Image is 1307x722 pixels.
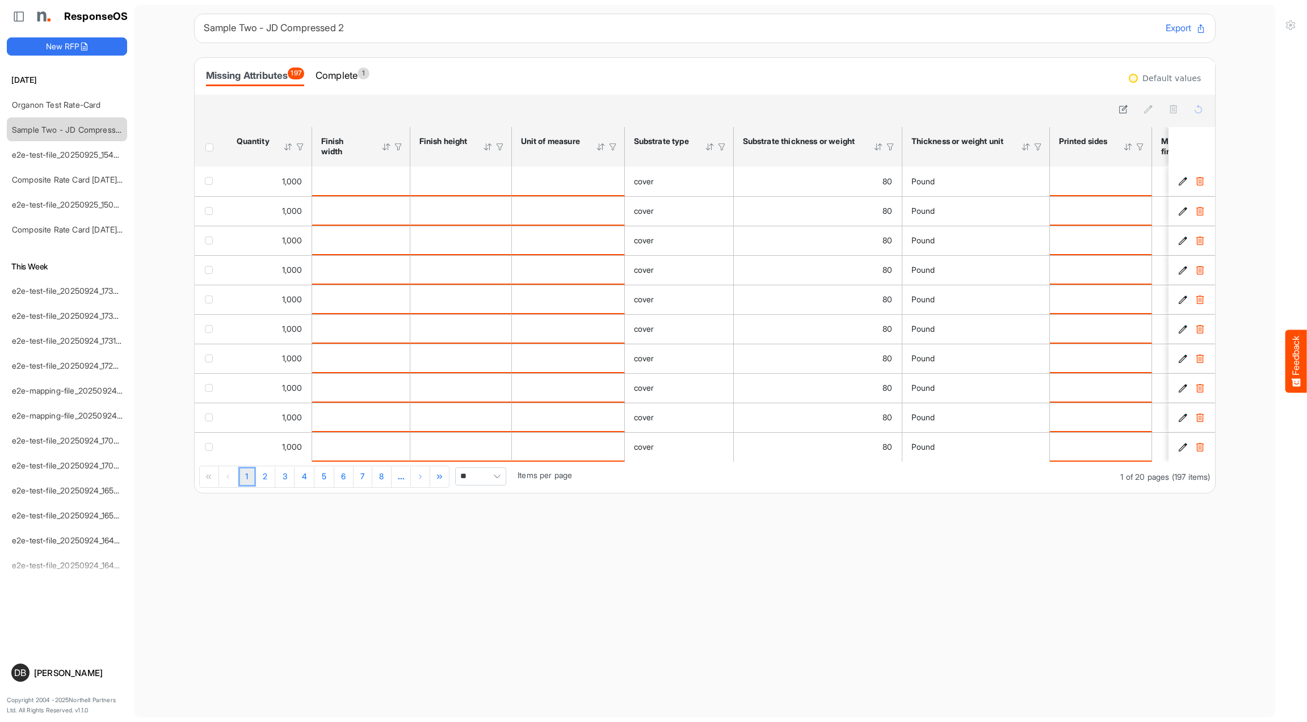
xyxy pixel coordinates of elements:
[518,470,572,480] span: Items per page
[902,403,1050,432] td: Pound is template cell Column Header httpsnorthellcomontologiesmapping-rulesmaterialhasmaterialth...
[634,442,654,451] span: cover
[358,67,369,79] span: 1
[634,412,654,422] span: cover
[219,466,238,487] div: Go to previous page
[228,196,312,226] td: 1000 is template cell Column Header httpsnorthellcomontologiesmapping-rulesorderhasquantity
[911,265,935,275] span: Pound
[1142,74,1201,82] div: Default values
[1050,432,1152,462] td: is template cell Column Header httpsnorthellcomontologiesmapping-rulesmanufacturinghasprintedsides
[410,344,512,373] td: is template cell Column Header httpsnorthellcomontologiesmapping-rulesmeasurementhasfinishsizeheight
[1178,412,1189,423] button: Edit
[1178,294,1189,305] button: Edit
[282,206,302,216] span: 1,000
[12,411,145,420] a: e2e-mapping-file_20250924_172435
[1169,167,1217,196] td: 75100f58-82da-4a30-94ad-76da8f7408c6 is template cell Column Header
[1050,167,1152,196] td: is template cell Column Header httpsnorthellcomontologiesmapping-rulesmanufacturinghasprintedsides
[625,373,734,403] td: cover is template cell Column Header httpsnorthellcomontologiesmapping-rulesmaterialhassubstratem...
[228,432,312,462] td: 1000 is template cell Column Header httpsnorthellcomontologiesmapping-rulesorderhasquantity
[1195,441,1206,453] button: Delete
[1195,235,1206,246] button: Delete
[1169,344,1217,373] td: 705a4c87-fbc9-4f67-be99-a17455cd5f7d is template cell Column Header
[195,314,228,344] td: checkbox
[882,324,892,333] span: 80
[410,196,512,226] td: is template cell Column Header httpsnorthellcomontologiesmapping-rulesmeasurementhasfinishsizeheight
[7,260,127,273] h6: This Week
[734,196,902,226] td: 80 is template cell Column Header httpsnorthellcomontologiesmapping-rulesmaterialhasmaterialthick...
[1152,285,1259,314] td: is template cell Column Header httpsnorthellcomontologiesmapping-rulesmanufacturinghassubstratefi...
[882,353,892,363] span: 80
[734,255,902,285] td: 80 is template cell Column Header httpsnorthellcomontologiesmapping-rulesmaterialhasmaterialthick...
[1178,353,1189,364] button: Edit
[12,361,125,370] a: e2e-test-file_20250924_172913
[634,206,654,216] span: cover
[512,255,625,285] td: is template cell Column Header httpsnorthellcomontologiesmapping-rulesmeasurementhasunitofmeasure
[1059,136,1108,146] div: Printed sides
[1169,314,1217,344] td: c1ab4e0f-b803-4ca8-b62b-3f8ec8bd9278 is template cell Column Header
[911,324,935,333] span: Pound
[634,265,654,275] span: cover
[734,285,902,314] td: 80 is template cell Column Header httpsnorthellcomontologiesmapping-rulesmaterialhasmaterialthick...
[238,467,256,487] a: Page 1 of 20 Pages
[902,255,1050,285] td: Pound is template cell Column Header httpsnorthellcomontologiesmapping-rulesmaterialhasmaterialth...
[902,344,1050,373] td: Pound is template cell Column Header httpsnorthellcomontologiesmapping-rulesmaterialhasmaterialth...
[312,285,410,314] td: is template cell Column Header httpsnorthellcomontologiesmapping-rulesmeasurementhasfinishsizewidth
[410,403,512,432] td: is template cell Column Header httpsnorthellcomontologiesmapping-rulesmeasurementhasfinishsizeheight
[512,373,625,403] td: is template cell Column Header httpsnorthellcomontologiesmapping-rulesmeasurementhasunitofmeasure
[1178,176,1189,187] button: Edit
[911,235,935,245] span: Pound
[12,225,146,234] a: Composite Rate Card [DATE]_smaller
[734,226,902,255] td: 80 is template cell Column Header httpsnorthellcomontologiesmapping-rulesmaterialhasmaterialthick...
[512,314,625,344] td: is template cell Column Header httpsnorthellcomontologiesmapping-rulesmeasurementhasunitofmeasure
[885,142,896,152] div: Filter Icon
[31,5,54,28] img: Northell
[1120,472,1169,482] span: 1 of 20 pages
[228,403,312,432] td: 1000 is template cell Column Header httpsnorthellcomontologiesmapping-rulesorderhasquantity
[195,373,228,403] td: checkbox
[911,442,935,451] span: Pound
[902,196,1050,226] td: Pound is template cell Column Header httpsnorthellcomontologiesmapping-rulesmaterialhasmaterialth...
[1152,167,1259,196] td: is template cell Column Header httpsnorthellcomontologiesmapping-rulesmanufacturinghassubstratefi...
[911,176,935,186] span: Pound
[410,226,512,255] td: is template cell Column Header httpsnorthellcomontologiesmapping-rulesmeasurementhasfinishsizeheight
[1152,196,1259,226] td: is template cell Column Header httpsnorthellcomontologiesmapping-rulesmanufacturinghassubstratefi...
[228,344,312,373] td: 1000 is template cell Column Header httpsnorthellcomontologiesmapping-rulesorderhasquantity
[195,196,228,226] td: checkbox
[1195,264,1206,276] button: Delete
[12,436,128,445] a: e2e-test-file_20250924_170558
[195,127,228,167] th: Header checkbox
[312,196,410,226] td: is template cell Column Header httpsnorthellcomontologiesmapping-rulesmeasurementhasfinishsizewidth
[911,353,935,363] span: Pound
[634,294,654,304] span: cover
[1169,196,1217,226] td: d836bd5a-5cec-4bdb-b825-fe21d85c8be3 is template cell Column Header
[12,461,128,470] a: e2e-test-file_20250924_170436
[625,255,734,285] td: cover is template cell Column Header httpsnorthellcomontologiesmapping-rulesmaterialhassubstratem...
[1050,373,1152,403] td: is template cell Column Header httpsnorthellcomontologiesmapping-rulesmanufacturinghasprintedsides
[312,226,410,255] td: is template cell Column Header httpsnorthellcomontologiesmapping-rulesmeasurementhasfinishsizewidth
[512,196,625,226] td: is template cell Column Header httpsnorthellcomontologiesmapping-rulesmeasurementhasunitofmeasure
[7,74,127,86] h6: [DATE]
[228,314,312,344] td: 1000 is template cell Column Header httpsnorthellcomontologiesmapping-rulesorderhasquantity
[1050,196,1152,226] td: is template cell Column Header httpsnorthellcomontologiesmapping-rulesmanufacturinghasprintedsides
[312,167,410,196] td: is template cell Column Header httpsnorthellcomontologiesmapping-rulesmeasurementhasfinishsizewidth
[410,285,512,314] td: is template cell Column Header httpsnorthellcomontologiesmapping-rulesmeasurementhasfinishsizeheight
[206,67,304,83] div: Missing Attributes
[419,136,468,146] div: Finish height
[882,235,892,245] span: 80
[1169,285,1217,314] td: cd76d8b4-d1cb-42f4-af3a-424a75adcabe is template cell Column Header
[12,100,101,109] a: Organon Test Rate-Card
[228,167,312,196] td: 1000 is template cell Column Header httpsnorthellcomontologiesmapping-rulesorderhasquantity
[911,383,935,392] span: Pound
[1195,412,1206,423] button: Delete
[734,314,902,344] td: 80 is template cell Column Header httpsnorthellcomontologiesmapping-rulesmaterialhasmaterialthick...
[282,235,302,245] span: 1,000
[634,353,654,363] span: cover
[12,386,145,395] a: e2e-mapping-file_20250924_172830
[282,353,302,363] span: 1,000
[1050,255,1152,285] td: is template cell Column Header httpsnorthellcomontologiesmapping-rulesmanufacturinghasprintedsides
[743,136,859,146] div: Substrate thickness or weight
[1195,353,1206,364] button: Delete
[1178,235,1189,246] button: Edit
[608,142,618,152] div: Filter Icon
[12,286,128,295] a: e2e-test-file_20250924_173550
[204,23,1157,33] h6: Sample Two - JD Compressed 2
